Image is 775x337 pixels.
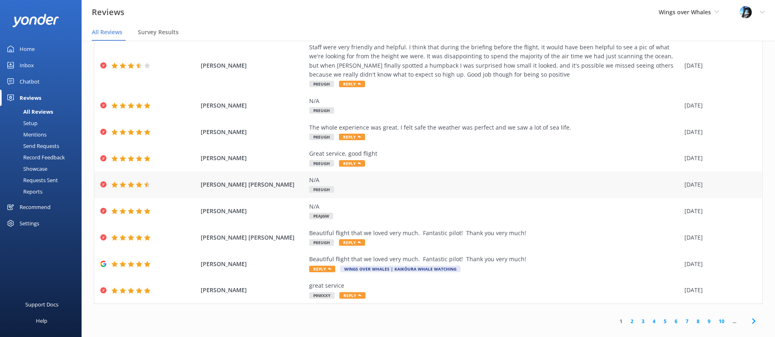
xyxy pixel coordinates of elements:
div: Reports [5,186,42,197]
div: Reviews [20,90,41,106]
img: yonder-white-logo.png [12,14,59,27]
div: Mentions [5,129,46,140]
a: 3 [638,317,649,325]
span: P8EUGH [309,107,334,114]
div: Staff were very friendly and helpful. I think that during the briefing before the flight, it woul... [309,43,680,79]
span: [PERSON_NAME] [PERSON_NAME] [201,233,305,242]
span: ... [728,317,740,325]
span: P8EUGH [309,134,334,140]
div: N/A [309,97,680,106]
a: 10 [715,317,728,325]
a: Record Feedback [5,152,82,163]
div: [DATE] [684,180,752,189]
span: [PERSON_NAME] [201,154,305,163]
div: All Reviews [5,106,53,117]
span: Wings over Whales [659,8,711,16]
span: All Reviews [92,28,122,36]
div: [DATE] [684,286,752,295]
a: 8 [693,317,704,325]
span: [PERSON_NAME] [201,286,305,295]
div: Inbox [20,57,34,73]
span: Reply [309,266,335,272]
div: [DATE] [684,207,752,216]
div: Chatbot [20,73,40,90]
div: N/A [309,176,680,185]
div: Home [20,41,35,57]
span: P8EUGH [309,186,334,193]
span: Reply [339,239,365,246]
span: [PERSON_NAME] [201,101,305,110]
div: Requests Sent [5,174,58,186]
span: Wings Over Whales | Kaikōura Whale Watching [340,266,461,272]
span: [PERSON_NAME] [PERSON_NAME] [201,180,305,189]
a: 1 [616,317,627,325]
a: Send Requests [5,140,82,152]
a: 4 [649,317,660,325]
div: The whole experience was great. I felt safe the weather was perfect and we saw a lot of sea life. [309,123,680,132]
div: N/A [309,202,680,211]
span: Reply [339,81,365,87]
div: Record Feedback [5,152,65,163]
span: P8EUGH [309,239,334,246]
div: Send Requests [5,140,59,152]
a: Mentions [5,129,82,140]
a: Setup [5,117,82,129]
div: [DATE] [684,128,752,137]
a: 6 [671,317,682,325]
a: Reports [5,186,82,197]
div: Help [36,313,47,329]
div: Showcase [5,163,47,174]
div: Support Docs [25,296,58,313]
span: Reply [339,160,365,167]
a: Showcase [5,163,82,174]
a: Requests Sent [5,174,82,186]
div: [DATE] [684,61,752,70]
span: P8EUGH [309,160,334,167]
span: [PERSON_NAME] [201,207,305,216]
span: [PERSON_NAME] [201,260,305,269]
span: PEAJGW [309,213,333,219]
div: Setup [5,117,38,129]
div: [DATE] [684,233,752,242]
div: [DATE] [684,260,752,269]
span: [PERSON_NAME] [201,61,305,70]
a: 5 [660,317,671,325]
span: [PERSON_NAME] [201,128,305,137]
span: P9WXXY [309,292,334,299]
span: P8EUGH [309,81,334,87]
div: [DATE] [684,101,752,110]
span: Survey Results [138,28,179,36]
a: 2 [627,317,638,325]
div: Beautiful flight that we loved very much. Fantastic pilot! Thank you very much! [309,229,680,238]
div: [DATE] [684,154,752,163]
div: Great service, good flight [309,149,680,158]
a: 7 [682,317,693,325]
a: 9 [704,317,715,325]
a: All Reviews [5,106,82,117]
span: Reply [339,134,365,140]
div: Beautiful flight that we loved very much. Fantastic pilot! Thank you very much! [309,255,680,264]
div: Settings [20,215,39,231]
h3: Reviews [92,6,124,19]
div: Recommend [20,199,51,215]
img: 145-1635463833.jpg [740,6,752,18]
div: great service [309,281,680,290]
span: Reply [339,292,365,299]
